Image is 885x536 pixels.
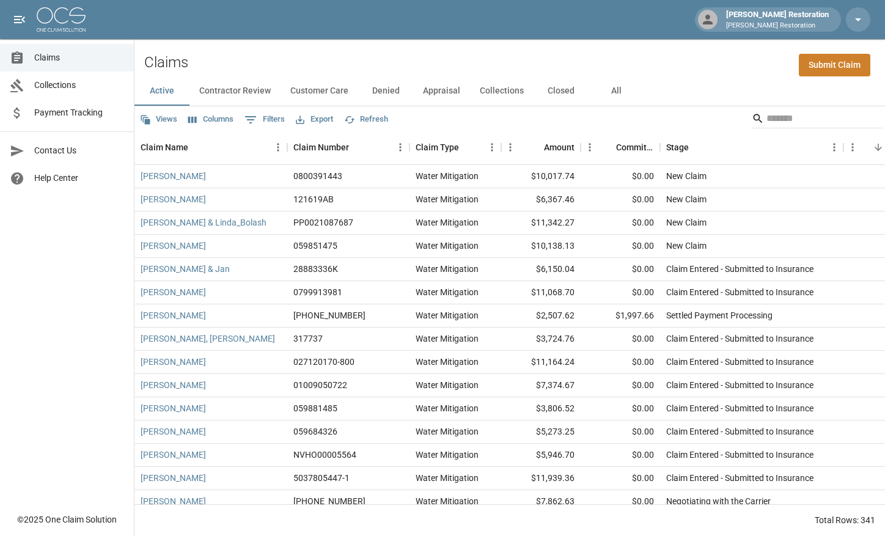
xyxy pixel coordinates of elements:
div: 059851475 [293,240,337,252]
div: Claim Entered - Submitted to Insurance [666,332,813,345]
div: 121619AB [293,193,334,205]
h2: Claims [144,54,188,72]
span: Payment Tracking [34,106,124,119]
div: Committed Amount [616,130,654,164]
div: $6,150.04 [501,258,581,281]
button: Menu [269,138,287,156]
div: New Claim [666,193,707,205]
div: Claim Number [287,130,409,164]
div: $11,164.24 [501,351,581,374]
div: 01-009-093977 [293,309,365,321]
a: [PERSON_NAME] [141,309,206,321]
div: 1006-35-0412 [293,495,365,507]
a: [PERSON_NAME] [141,356,206,368]
button: Customer Care [281,76,358,106]
div: PP0021087687 [293,216,353,229]
div: Water Mitigation [416,379,479,391]
div: NVHO00005564 [293,449,356,461]
div: Water Mitigation [416,356,479,368]
div: $0.00 [581,467,660,490]
div: Water Mitigation [416,472,479,484]
button: Collections [470,76,534,106]
div: $0.00 [581,490,660,513]
div: Stage [660,130,843,164]
a: [PERSON_NAME], [PERSON_NAME] [141,332,275,345]
img: ocs-logo-white-transparent.png [37,7,86,32]
div: Claim Entered - Submitted to Insurance [666,286,813,298]
a: [PERSON_NAME] & Jan [141,263,230,275]
span: Help Center [34,172,124,185]
div: Settled Payment Processing [666,309,773,321]
span: Claims [34,51,124,64]
button: Appraisal [413,76,470,106]
div: $5,946.70 [501,444,581,467]
div: 0800391443 [293,170,342,182]
div: Amount [501,130,581,164]
div: $7,862.63 [501,490,581,513]
div: Claim Entered - Submitted to Insurance [666,402,813,414]
div: $3,724.76 [501,328,581,351]
div: 317737 [293,332,323,345]
button: Sort [349,139,366,156]
div: Water Mitigation [416,402,479,414]
button: Menu [391,138,409,156]
div: $0.00 [581,374,660,397]
div: $0.00 [581,420,660,444]
button: Export [293,110,336,129]
div: Water Mitigation [416,216,479,229]
button: Denied [358,76,413,106]
div: $0.00 [581,235,660,258]
div: [PERSON_NAME] Restoration [721,9,834,31]
div: Claim Entered - Submitted to Insurance [666,425,813,438]
a: [PERSON_NAME] [141,495,206,507]
div: Claim Entered - Submitted to Insurance [666,472,813,484]
a: Submit Claim [799,54,870,76]
button: Menu [483,138,501,156]
div: Total Rows: 341 [815,514,875,526]
button: Views [137,110,180,129]
div: 059881485 [293,402,337,414]
div: Water Mitigation [416,193,479,205]
a: [PERSON_NAME] [141,402,206,414]
button: Active [134,76,189,106]
div: $3,806.52 [501,397,581,420]
div: New Claim [666,216,707,229]
div: $11,342.27 [501,211,581,235]
div: $0.00 [581,188,660,211]
a: [PERSON_NAME] [141,286,206,298]
div: $11,068.70 [501,281,581,304]
div: 01009050722 [293,379,347,391]
div: Water Mitigation [416,495,479,507]
div: $0.00 [581,328,660,351]
div: Water Mitigation [416,449,479,461]
button: Refresh [341,110,391,129]
div: Claim Entered - Submitted to Insurance [666,449,813,461]
a: [PERSON_NAME] [141,449,206,461]
div: © 2025 One Claim Solution [17,513,117,526]
div: New Claim [666,170,707,182]
div: $0.00 [581,258,660,281]
div: Water Mitigation [416,240,479,252]
div: $6,367.46 [501,188,581,211]
div: $7,374.67 [501,374,581,397]
div: $0.00 [581,165,660,188]
button: Sort [188,139,205,156]
a: [PERSON_NAME] [141,472,206,484]
a: [PERSON_NAME] [141,425,206,438]
div: Claim Name [134,130,287,164]
button: Sort [459,139,476,156]
div: $0.00 [581,397,660,420]
div: Water Mitigation [416,309,479,321]
div: Water Mitigation [416,170,479,182]
div: $2,507.62 [501,304,581,328]
button: Closed [534,76,589,106]
button: Sort [689,139,706,156]
div: Claim Number [293,130,349,164]
div: Claim Entered - Submitted to Insurance [666,263,813,275]
div: Negotiating with the Carrier [666,495,771,507]
div: 027120170-800 [293,356,354,368]
div: New Claim [666,240,707,252]
button: Show filters [241,110,288,130]
button: Menu [825,138,843,156]
button: Select columns [185,110,237,129]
